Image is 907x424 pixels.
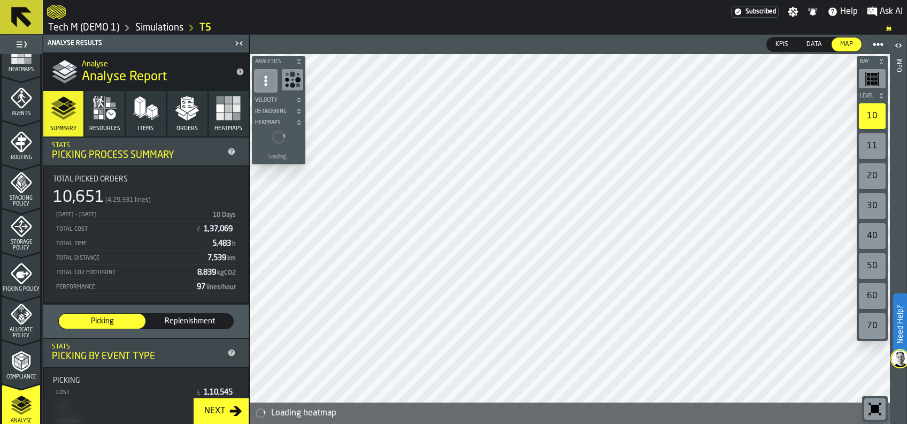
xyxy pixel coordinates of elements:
[147,314,233,329] div: thumb
[866,400,883,418] svg: Reset zoom and position
[731,6,779,18] div: Menu Subscription
[783,6,803,17] label: button-toggle-Settings
[857,131,888,161] div: button-toolbar-undefined
[217,270,236,276] span: kgCO2
[55,211,207,218] div: [DATE] - [DATE]
[280,67,305,95] div: button-toolbar-undefined
[207,254,237,262] span: 7,539
[253,120,294,126] span: Heatmaps
[859,133,886,159] div: 11
[252,95,305,105] button: button-
[53,222,239,236] div: StatList-item-Total Cost
[146,313,234,329] label: button-switch-multi-Replenishment
[797,37,831,52] label: button-switch-multi-Data
[271,407,886,420] div: Loading heatmap
[45,40,232,47] div: Analyse Results
[252,56,305,67] button: button-
[858,93,876,99] span: Level
[2,297,40,339] li: menu Allocate Policy
[55,269,193,276] div: Total CO2 Footprint
[194,398,249,424] button: button-Next
[200,405,229,418] div: Next
[82,58,227,69] h2: Sub Title
[857,101,888,131] div: button-toolbar-undefined
[859,163,886,189] div: 20
[48,22,119,34] a: link-to-/wh/i/48b63d5b-7b01-4ac5-b36e-111296781b18
[52,343,223,351] div: Stats
[2,327,40,339] span: Allocate Policy
[53,251,239,265] div: StatList-item-Total Distance
[55,255,203,262] div: Total Distance
[232,37,247,50] label: button-toggle-Close me
[859,283,886,309] div: 60
[2,340,40,383] li: menu Compliance
[857,311,888,341] div: button-toolbar-undefined
[2,374,40,380] span: Compliance
[859,103,886,129] div: 10
[53,265,239,279] div: StatList-item-Total CO2 Footprint
[176,125,198,132] span: Orders
[803,6,823,17] label: button-toggle-Notifications
[47,21,903,34] nav: Breadcrumb
[53,376,239,385] div: Title
[53,236,239,251] div: StatList-item-Total Time
[894,294,906,354] label: Need Help?
[859,253,886,279] div: 50
[857,161,888,191] div: button-toolbar-undefined
[767,37,797,51] div: thumb
[252,106,305,117] button: button-
[284,71,301,88] svg: Show Congestion
[151,316,229,327] span: Replenishment
[862,396,888,422] div: button-toolbar-undefined
[2,37,40,52] label: button-toggle-Toggle Full Menu
[55,240,208,247] div: Total Time
[2,286,40,292] span: Picking Policy
[857,281,888,311] div: button-toolbar-undefined
[58,313,146,329] label: button-switch-multi-Picking
[857,221,888,251] div: button-toolbar-undefined
[857,251,888,281] div: button-toolbar-undefined
[771,40,793,49] span: KPIs
[250,403,890,424] div: alert-Loading heatmap
[857,67,888,90] div: button-toolbar-undefined
[766,37,797,52] label: button-switch-multi-KPIs
[52,149,223,161] div: Picking Process Summary
[863,5,907,18] label: button-toggle-Ask AI
[213,212,236,218] span: 10 Days
[836,40,857,49] span: Map
[745,8,776,16] span: Subscribed
[895,56,902,421] div: Info
[840,5,858,18] span: Help
[55,389,191,396] div: Cost
[891,37,906,56] label: button-toggle-Open
[197,269,237,276] span: 8,839
[2,111,40,117] span: Agents
[47,2,66,21] a: logo-header
[253,109,294,115] span: Re-Ordering
[197,283,237,291] span: 97
[53,385,239,399] div: StatList-item-Cost
[50,125,76,132] span: Summary
[43,52,249,91] div: title-Analyse Report
[53,279,239,294] div: StatList-item-Performance
[227,255,236,262] span: km
[890,35,906,424] header: Info
[859,193,886,219] div: 30
[63,316,141,327] span: Picking
[43,35,249,52] header: Analyse Results
[55,284,193,291] div: Performance
[857,56,888,67] button: button-
[197,389,201,397] span: £
[2,77,40,120] li: menu Agents
[52,142,223,149] div: Stats
[252,117,305,128] button: button-
[59,314,145,329] div: thumb
[268,154,289,160] div: Loading...
[232,241,236,247] span: h
[798,37,831,51] div: thumb
[204,225,235,233] span: 1,37,069
[252,400,312,422] a: logo-header
[2,165,40,208] li: menu Stacking Policy
[135,22,183,34] a: link-to-/wh/i/48b63d5b-7b01-4ac5-b36e-111296781b18
[832,37,862,51] div: thumb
